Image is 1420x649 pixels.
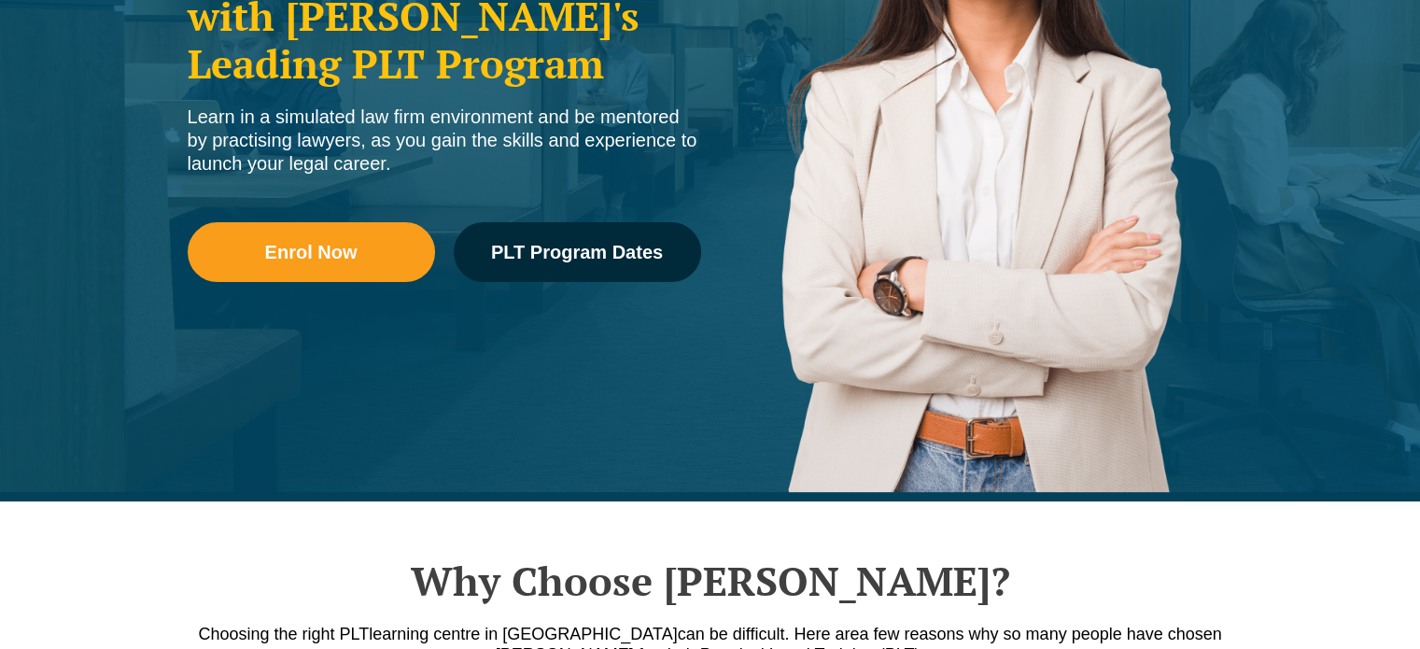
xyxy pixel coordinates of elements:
span: Choosing the right PLT [198,625,369,643]
span: learning centre in [GEOGRAPHIC_DATA] [369,625,677,643]
a: Enrol Now [188,222,435,282]
h2: Why Choose [PERSON_NAME]? [178,557,1243,604]
span: can be difficult. Here are [678,625,860,643]
a: PLT Program Dates [454,222,701,282]
span: PLT Program Dates [491,243,663,261]
span: Enrol Now [265,243,358,261]
div: Learn in a simulated law firm environment and be mentored by practising lawyers, as you gain the ... [188,106,701,176]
